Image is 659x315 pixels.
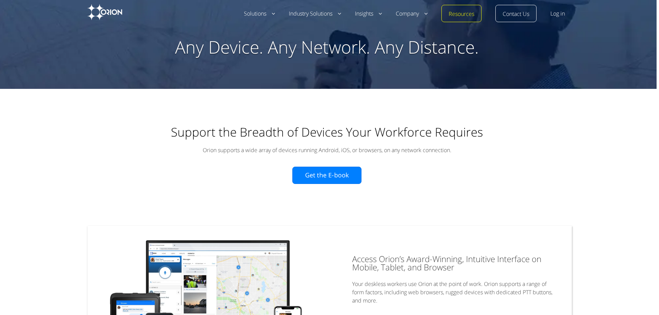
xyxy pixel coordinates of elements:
[292,167,361,184] a: Get the E-book
[289,10,341,18] a: Industry Solutions
[244,10,275,18] a: Solutions
[352,255,555,271] p: Access Orion’s Award-Winning, Intuitive Interface on Mobile, Tablet, and Browser
[352,255,555,305] div: Your deskless workers use Orion at the point of work. Orion supports a range of form factors, inc...
[449,10,474,18] a: Resources
[396,10,428,18] a: Company
[88,4,122,20] img: Orion
[624,282,659,315] iframe: Chat Widget
[112,35,541,59] h1: Any Device. Any Network. Any Distance.
[550,10,565,18] a: Log in
[355,10,382,18] a: Insights
[503,10,529,18] a: Contact Us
